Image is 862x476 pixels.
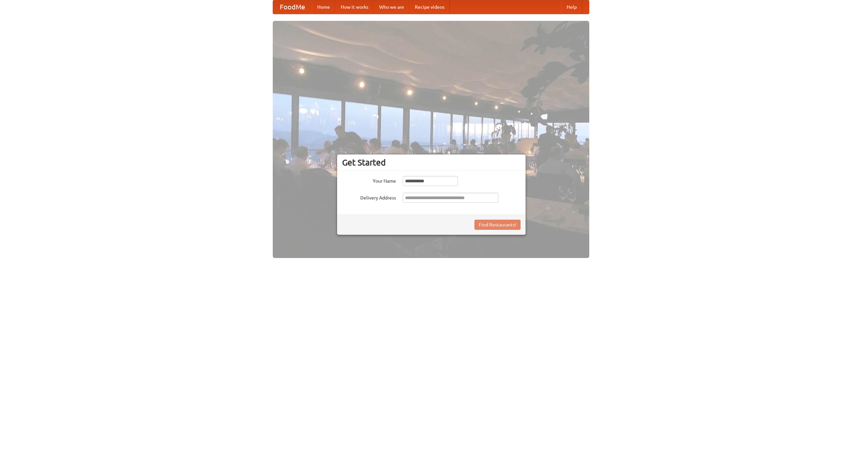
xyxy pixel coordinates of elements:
a: Recipe videos [409,0,450,14]
a: FoodMe [273,0,312,14]
a: Who we are [374,0,409,14]
label: Your Name [342,176,396,184]
button: Find Restaurants! [474,220,521,230]
h3: Get Started [342,157,521,168]
a: Help [561,0,582,14]
a: Home [312,0,335,14]
a: How it works [335,0,374,14]
label: Delivery Address [342,193,396,201]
